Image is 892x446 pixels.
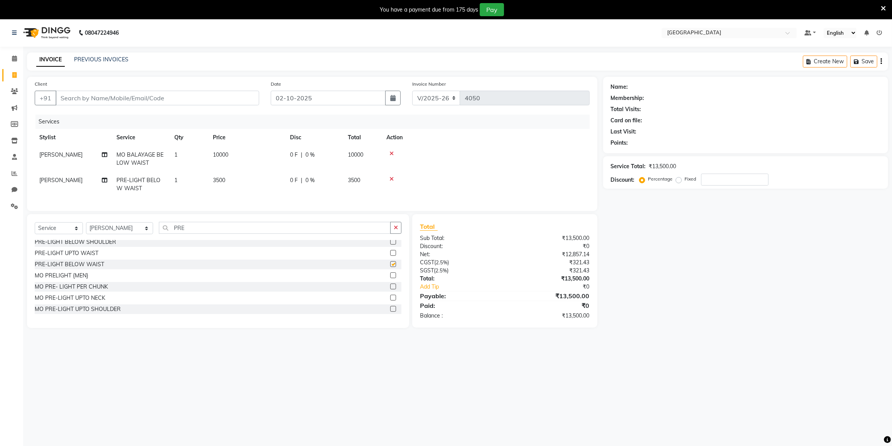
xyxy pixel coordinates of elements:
[611,162,646,171] div: Service Total:
[35,283,108,291] div: MO PRE- LIGHT PER CHUNK
[648,176,673,182] label: Percentage
[505,291,595,301] div: ₹13,500.00
[611,176,635,184] div: Discount:
[213,151,228,158] span: 10000
[520,283,595,291] div: ₹0
[414,283,520,291] a: Add Tip
[35,91,56,105] button: +91
[414,234,505,242] div: Sub Total:
[414,258,505,267] div: ( )
[305,151,315,159] span: 0 %
[285,129,343,146] th: Disc
[505,275,595,283] div: ₹13,500.00
[35,272,88,280] div: MO PRELIGHT {MEN}
[56,91,259,105] input: Search by Name/Mobile/Email/Code
[116,151,164,166] span: MO BALAYAGE BELOW WAIST
[343,129,382,146] th: Total
[505,312,595,320] div: ₹13,500.00
[35,305,121,313] div: MO PRE-LIGHT UPTO SHOULDER
[35,260,104,269] div: PRE-LIGHT BELOW WAIST
[380,6,478,14] div: You have a payment due from 175 days
[850,56,877,68] button: Save
[39,177,83,184] span: [PERSON_NAME]
[685,176,696,182] label: Fixed
[505,301,595,310] div: ₹0
[35,294,105,302] div: MO PRE-LIGHT UPTO NECK
[414,291,505,301] div: Payable:
[414,275,505,283] div: Total:
[611,117,642,125] div: Card on file:
[348,151,363,158] span: 10000
[74,56,128,63] a: PREVIOUS INVOICES
[611,128,637,136] div: Last Visit:
[20,22,73,44] img: logo
[414,267,505,275] div: ( )
[35,249,98,257] div: PRE-LIGHT UPTO WAIST
[649,162,676,171] div: ₹13,500.00
[35,316,126,324] div: MO PRE-LIGHT BELOW SHOULDER
[414,242,505,250] div: Discount:
[116,177,160,192] span: PRE-LIGHT BELOW WAIST
[611,105,641,113] div: Total Visits:
[435,267,447,274] span: 2.5%
[611,94,644,102] div: Membership:
[35,81,47,88] label: Client
[414,250,505,258] div: Net:
[208,129,285,146] th: Price
[803,56,847,68] button: Create New
[35,238,116,246] div: PRE-LIGHT BELOW SHOULDER
[305,176,315,184] span: 0 %
[436,259,447,265] span: 2.5%
[480,3,504,16] button: Pay
[414,312,505,320] div: Balance :
[301,151,302,159] span: |
[505,258,595,267] div: ₹321.43
[611,139,628,147] div: Points:
[290,151,298,159] span: 0 F
[412,81,446,88] label: Invoice Number
[348,177,360,184] span: 3500
[213,177,225,184] span: 3500
[39,151,83,158] span: [PERSON_NAME]
[505,267,595,275] div: ₹321.43
[414,301,505,310] div: Paid:
[174,177,177,184] span: 1
[301,176,302,184] span: |
[174,151,177,158] span: 1
[36,53,65,67] a: INVOICE
[85,22,119,44] b: 08047224946
[420,223,438,231] span: Total
[505,242,595,250] div: ₹0
[420,259,434,266] span: CGST
[382,129,590,146] th: Action
[112,129,170,146] th: Service
[35,115,595,129] div: Services
[35,129,112,146] th: Stylist
[290,176,298,184] span: 0 F
[170,129,208,146] th: Qty
[505,234,595,242] div: ₹13,500.00
[159,222,391,234] input: Search or Scan
[505,250,595,258] div: ₹12,857.14
[420,267,434,274] span: SGST
[271,81,281,88] label: Date
[611,83,628,91] div: Name:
